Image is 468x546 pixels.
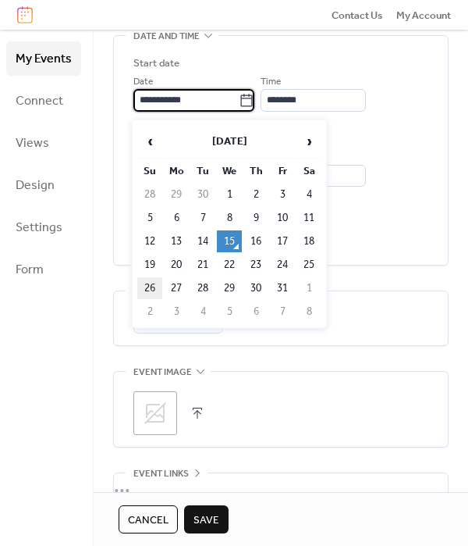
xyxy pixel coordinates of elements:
td: 29 [217,277,242,299]
td: 12 [137,230,162,252]
span: Settings [16,216,62,241]
th: Tu [190,160,215,182]
td: 18 [296,230,321,252]
td: 5 [217,301,242,323]
th: We [217,160,242,182]
span: Date and time [133,28,200,44]
td: 23 [243,254,268,276]
td: 7 [190,207,215,229]
span: › [297,126,321,157]
td: 28 [137,184,162,205]
td: 7 [270,301,295,323]
td: 6 [164,207,189,229]
span: Time [261,74,281,90]
span: Save [193,512,219,528]
td: 1 [296,277,321,299]
button: Cancel [119,505,178,534]
td: 6 [243,301,268,323]
th: Sa [296,160,321,182]
td: 16 [243,230,268,252]
span: Event image [133,364,192,380]
td: 30 [243,277,268,299]
div: Start date [133,55,179,71]
span: Event links [133,466,189,481]
td: 31 [270,277,295,299]
td: 8 [296,301,321,323]
span: Design [16,173,55,198]
div: ; [133,391,177,435]
a: Contact Us [331,7,383,23]
td: 19 [137,254,162,276]
td: 15 [217,230,242,252]
th: [DATE] [164,125,295,159]
th: Mo [164,160,189,182]
td: 30 [190,184,215,205]
td: 14 [190,230,215,252]
td: 13 [164,230,189,252]
div: ••• [114,473,448,506]
td: 3 [270,184,295,205]
td: 8 [217,207,242,229]
span: Views [16,131,49,156]
span: ‹ [138,126,161,157]
td: 5 [137,207,162,229]
td: 26 [137,277,162,299]
a: Form [6,252,81,287]
td: 27 [164,277,189,299]
td: 1 [217,184,242,205]
td: 2 [137,301,162,323]
a: Views [6,126,81,160]
td: 10 [270,207,295,229]
span: Contact Us [331,8,383,23]
a: Design [6,168,81,202]
td: 20 [164,254,189,276]
span: Connect [16,89,63,114]
td: 25 [296,254,321,276]
button: Save [184,505,229,534]
td: 21 [190,254,215,276]
td: 29 [164,184,189,205]
span: Date [133,74,153,90]
td: 24 [270,254,295,276]
a: Settings [6,210,81,244]
th: Fr [270,160,295,182]
td: 11 [296,207,321,229]
a: My Account [396,7,451,23]
td: 22 [217,254,242,276]
a: Connect [6,84,81,118]
a: My Events [6,41,81,76]
span: Cancel [128,512,168,528]
span: My Account [396,8,451,23]
td: 17 [270,230,295,252]
span: Form [16,258,44,283]
td: 4 [296,184,321,205]
td: 2 [243,184,268,205]
td: 28 [190,277,215,299]
span: My Events [16,47,72,72]
td: 9 [243,207,268,229]
td: 4 [190,301,215,323]
th: Su [137,160,162,182]
img: logo [17,6,33,23]
td: 3 [164,301,189,323]
th: Th [243,160,268,182]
